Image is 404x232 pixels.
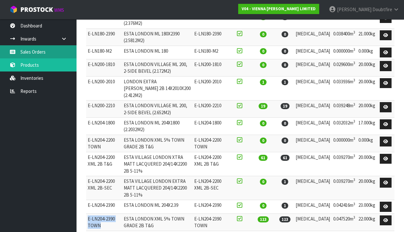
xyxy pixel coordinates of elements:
td: [MEDICAL_DATA] [294,46,332,59]
td: E-LN204-1800 [86,117,122,135]
td: E-LN180-2200 [193,11,229,28]
td: E-LN204-2200 XML 2B-SEC [86,176,122,200]
span: 0 [282,62,288,68]
td: ESTA LONDON XML 5% TOWN GRADE 2B T&G [122,213,193,231]
span: ProStock [20,5,53,14]
td: E-LN204-2390 TOWN [86,213,122,231]
td: E-LN200-1810 [86,59,122,77]
sup: 3 [353,47,355,52]
td: E-LN200-2210 [193,101,229,118]
span: 0 [260,48,267,54]
td: 0.033936m [332,76,357,100]
td: ESTA LONDON ML 204X1800 (2.2032M2) [122,117,193,135]
td: ESTA LONDON ML 204X2.39 [122,200,193,214]
td: ESTA LONDON VILLAGE ML 200, 2-SIDE BEVEL (2.172M2) [122,59,193,77]
sup: 3 [353,202,355,206]
span: 19 [259,103,268,109]
td: E-LN180-2390 [193,28,229,46]
td: [MEDICAL_DATA] [294,11,332,28]
span: 1 [260,79,267,85]
td: ESTA LONDON XML 5% TOWN GRADE 2B T&G [122,135,193,152]
sup: 3 [353,153,355,158]
td: 0.000kg [357,135,377,152]
td: 0.039270m [332,176,357,200]
td: E-LN204-2390 [193,200,229,214]
span: 0 [260,138,267,144]
td: [MEDICAL_DATA] [294,59,332,77]
sup: 3 [353,61,355,65]
td: [MEDICAL_DATA] [294,176,332,200]
small: WMS [54,7,64,13]
span: 0 [282,31,288,37]
span: 0 [260,179,267,185]
td: ESTA VILLAGE LONDON XTRA MATT LACQUERED 204/14X2200 2B 5-11% [122,152,193,176]
span: 0 [282,120,288,126]
span: Doubtfire [372,6,392,12]
td: ESTA LONDON ML 180 [122,46,193,59]
span: 0 [260,120,267,126]
td: E-LN204-2200 XML 2B T&G [86,152,122,176]
td: 20.000kg [357,176,377,200]
td: 20.000kg [357,76,377,100]
span: 1 [282,203,288,209]
td: E-LN180-2390 [86,28,122,46]
span: 61 [259,155,268,161]
td: E-LN204-2390 [86,200,122,214]
td: 0.039270m [332,152,357,176]
td: 17.000kg [357,117,377,135]
td: 20.000kg [357,152,377,176]
sup: 3 [353,102,355,107]
td: 0.047520m [332,213,357,231]
td: ESTA LONDON VILLAGE ML 200, 2-SIDE BEVEL (2.652M2) [122,101,193,118]
td: E-LN204-2200 XML 2B-SEC [193,176,229,200]
img: cube-alt.png [10,5,18,13]
td: E-LN204-2200 XML 2B T&G [193,152,229,176]
strong: V04 - VIENNA [PERSON_NAME] LIMITED [242,6,316,11]
td: 21.000kg [357,28,377,46]
sup: 3 [353,215,355,220]
td: 20.000kg [357,59,377,77]
td: E-LN180-M2 [193,46,229,59]
td: 23.000kg [357,200,377,214]
span: 123 [279,216,290,222]
td: E-LN204-1800 [193,117,229,135]
td: E-LN180-M2 [86,46,122,59]
sup: 3 [353,177,355,182]
td: ESTA VILLAGE LONDON EXTRA MATT LACQUERED 204/14X2200 2B 5-11% [122,176,193,200]
sup: 3 [353,78,355,82]
td: E-LN200-2210 [86,101,122,118]
td: 0.000kg [357,46,377,59]
td: 0.029600m [332,59,357,77]
td: 0.000000m [332,135,357,152]
td: E-LN204-2200 TOWN [193,135,229,152]
span: 1 [282,179,288,185]
td: [MEDICAL_DATA] [294,28,332,46]
span: 0 [260,62,267,68]
td: 0.035520m [332,11,357,28]
span: 19 [281,103,290,109]
td: E-LN200-2010 [193,76,229,100]
span: 0 [282,138,288,144]
td: E-LN200-1810 [193,59,229,77]
td: 0.038400m [332,28,357,46]
td: 0.000000m [332,46,357,59]
td: 0.042416m [332,200,357,214]
td: 0.039248m [332,101,357,118]
td: E-LN200-2010 [86,76,122,100]
td: [MEDICAL_DATA] [294,200,332,214]
span: [PERSON_NAME] [337,6,371,12]
td: 0.032032m [332,117,357,135]
td: [MEDICAL_DATA] [294,76,332,100]
span: 0 [260,31,267,37]
td: 18.000kg [357,11,377,28]
td: [MEDICAL_DATA] [294,101,332,118]
span: 0 [282,48,288,54]
sup: 3 [353,30,355,34]
span: 1 [282,79,288,85]
sup: 3 [353,119,355,123]
sup: 3 [353,136,355,141]
td: 22.000kg [357,213,377,231]
span: 0 [260,203,267,209]
td: [MEDICAL_DATA] [294,135,332,152]
span: 61 [281,155,290,161]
